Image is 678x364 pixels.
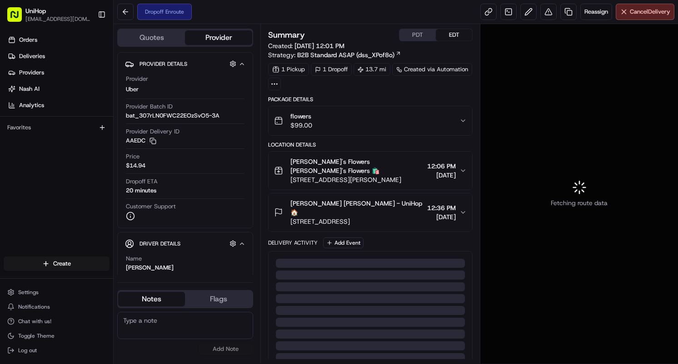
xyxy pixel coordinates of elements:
div: Favorites [4,120,110,135]
button: Log out [4,344,110,357]
span: Fetching route data [551,198,608,207]
span: Chat with us! [18,318,51,325]
span: 12:06 PM [427,162,456,171]
span: Log out [18,347,37,354]
span: Created: [268,41,344,50]
span: Name [126,255,142,263]
div: Location Details [268,141,473,148]
span: $99.00 [290,121,312,130]
button: Create [4,256,110,271]
a: Created via Automation [392,63,472,76]
span: Reassign [584,8,608,16]
button: [PERSON_NAME] [PERSON_NAME] - UniHop 🏠[STREET_ADDRESS]12:36 PM[DATE] [269,193,472,231]
span: Deliveries [19,52,45,60]
span: Customer Support [126,202,176,211]
div: Strategy: [268,50,401,59]
button: PDT [399,29,436,41]
span: Toggle Theme [18,332,55,339]
span: Nash AI [19,85,40,93]
div: Package Details [268,96,473,103]
span: $14.94 [126,162,145,170]
span: [DATE] [427,171,456,180]
span: [PERSON_NAME]'s Flowers [PERSON_NAME]'s Flowers 🛍️ [290,157,424,175]
span: Providers [19,69,44,77]
a: B2B Standard ASAP (dss_XPof8o) [297,50,401,59]
button: flowers$99.00 [269,106,472,135]
div: 1 Dropoff [311,63,352,76]
button: Quotes [118,30,185,45]
a: Analytics [4,98,113,113]
span: Settings [18,289,39,296]
button: AAEDC [126,137,156,145]
a: Providers [4,65,113,80]
span: Notifications [18,303,50,310]
button: Provider Details [125,56,245,71]
span: [DATE] 12:01 PM [294,42,344,50]
span: [STREET_ADDRESS][PERSON_NAME] [290,175,424,184]
div: [PERSON_NAME] [126,264,174,272]
div: 13.7 mi [354,63,390,76]
button: [EMAIL_ADDRESS][DOMAIN_NAME] [25,15,90,23]
span: Analytics [19,101,44,109]
button: Chat with us! [4,315,110,328]
button: Notifications [4,300,110,313]
a: Nash AI [4,82,113,96]
span: bat_307rLN0FWC22EOzSvO5-3A [126,112,219,120]
span: [PERSON_NAME] [PERSON_NAME] - UniHop 🏠 [290,199,424,217]
span: Provider Details [140,60,187,68]
button: Provider [185,30,252,45]
h3: Summary [268,31,305,39]
span: Provider Batch ID [126,103,173,111]
span: Cancel Delivery [630,8,670,16]
button: Settings [4,286,110,299]
div: 20 minutes [126,187,156,195]
span: Price [126,152,140,161]
button: Reassign [580,4,612,20]
a: Orders [4,33,113,47]
span: Driver Details [140,240,180,247]
div: Delivery Activity [268,239,318,246]
button: Driver Details [125,236,245,251]
span: flowers [290,112,312,121]
span: 12:36 PM [427,203,456,212]
button: Notes [118,292,185,306]
a: Deliveries [4,49,113,64]
button: UniHop[EMAIL_ADDRESS][DOMAIN_NAME] [4,4,94,25]
span: Uber [126,85,139,93]
span: B2B Standard ASAP (dss_XPof8o) [297,50,394,59]
span: Dropoff ETA [126,177,158,186]
span: Orders [19,36,37,44]
button: Flags [185,292,252,306]
button: [PERSON_NAME]'s Flowers [PERSON_NAME]'s Flowers 🛍️[STREET_ADDRESS][PERSON_NAME]12:06 PM[DATE] [269,152,472,190]
span: Provider [126,75,148,83]
div: 1 Pickup [268,63,309,76]
span: [DATE] [427,212,456,221]
button: CancelDelivery [616,4,674,20]
span: Provider Delivery ID [126,128,179,136]
span: Create [53,260,71,268]
button: EDT [436,29,472,41]
button: UniHop [25,6,46,15]
span: [STREET_ADDRESS] [290,217,424,226]
button: Toggle Theme [4,330,110,342]
button: Add Event [323,237,364,248]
